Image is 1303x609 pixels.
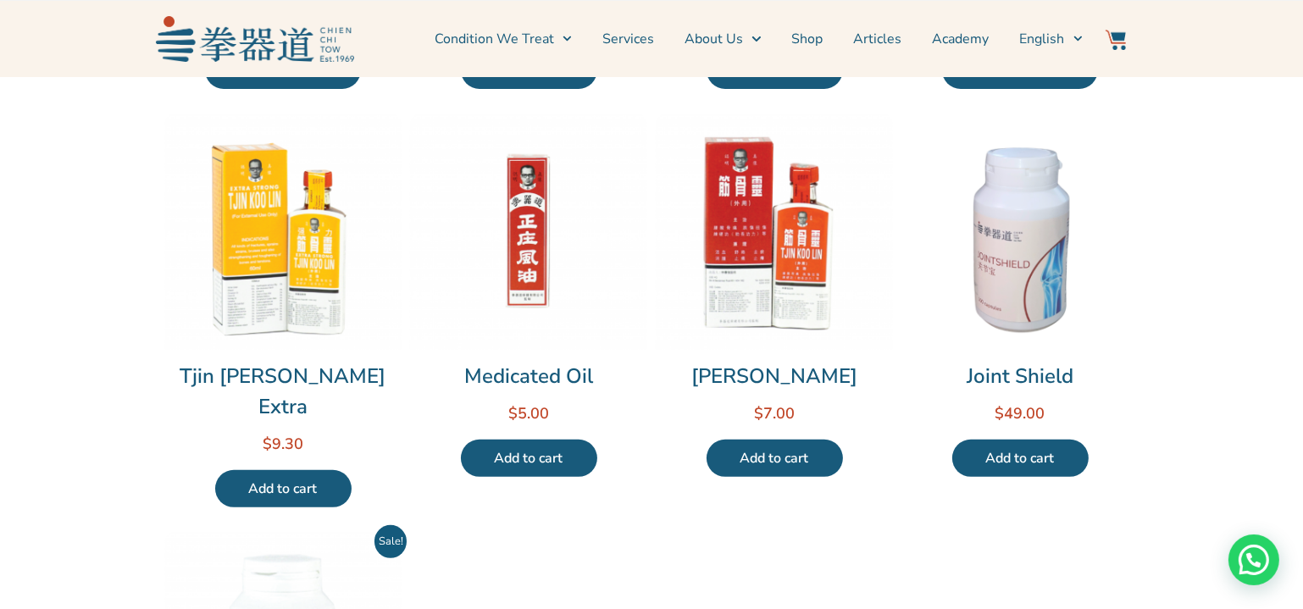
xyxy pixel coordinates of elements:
[952,440,1089,477] a: Add to cart: “Joint Shield”
[854,18,902,60] a: Articles
[263,434,272,454] span: $
[602,18,654,60] a: Services
[263,434,303,454] bdi: 9.30
[754,403,763,424] span: $
[1106,30,1126,50] img: Website Icon-03
[164,113,402,350] img: Tjin Koo Lin Extra
[995,403,1005,424] span: $
[995,403,1045,424] bdi: 49.00
[656,113,893,350] img: Tjin Koo Lin
[656,361,893,391] a: [PERSON_NAME]
[410,361,647,391] a: Medicated Oil
[374,525,407,557] span: Sale!
[933,18,990,60] a: Academy
[164,361,402,422] a: Tjin [PERSON_NAME] Extra
[754,403,795,424] bdi: 7.00
[685,18,761,60] a: About Us
[901,361,1139,391] a: Joint Shield
[707,440,843,477] a: Add to cart: “Tjin Koo Lin”
[215,470,352,507] a: Add to cart: “Tjin Koo Lin Extra”
[363,18,1083,60] nav: Menu
[435,18,572,60] a: Condition We Treat
[1020,18,1083,60] a: English
[410,113,647,350] img: Medicated Oil
[1020,29,1065,49] span: English
[508,403,518,424] span: $
[792,18,823,60] a: Shop
[901,113,1139,350] img: Joint Shield
[461,440,597,477] a: Add to cart: “Medicated Oil”
[508,403,549,424] bdi: 5.00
